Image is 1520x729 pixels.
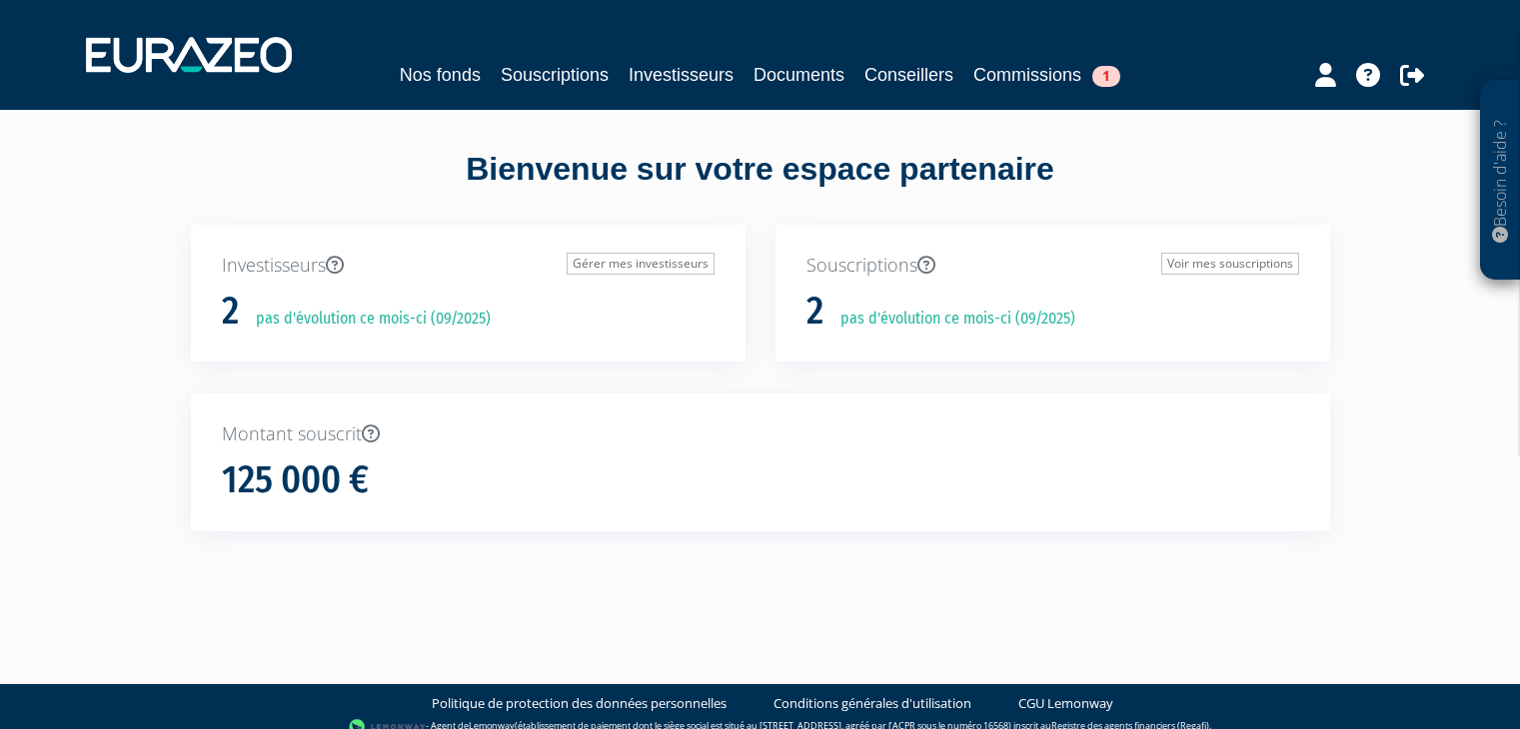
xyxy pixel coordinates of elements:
a: Commissions1 [973,61,1120,89]
p: Besoin d'aide ? [1489,91,1512,271]
a: Voir mes souscriptions [1161,253,1299,275]
a: Conditions générales d'utilisation [773,694,971,713]
a: CGU Lemonway [1018,694,1113,713]
a: Souscriptions [501,61,609,89]
p: Montant souscrit [222,421,1299,447]
a: Politique de protection des données personnelles [432,694,727,713]
p: Souscriptions [806,253,1299,279]
img: 1732889491-logotype_eurazeo_blanc_rvb.png [86,37,292,73]
a: Documents [754,61,844,89]
a: Investisseurs [629,61,734,89]
p: pas d'évolution ce mois-ci (09/2025) [826,308,1075,331]
h1: 2 [806,291,823,333]
a: Gérer mes investisseurs [567,253,715,275]
a: Conseillers [864,61,953,89]
span: 1 [1092,66,1120,87]
h1: 2 [222,291,239,333]
div: Bienvenue sur votre espace partenaire [176,147,1345,225]
p: Investisseurs [222,253,715,279]
a: Nos fonds [400,61,481,89]
p: pas d'évolution ce mois-ci (09/2025) [242,308,491,331]
h1: 125 000 € [222,459,369,501]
